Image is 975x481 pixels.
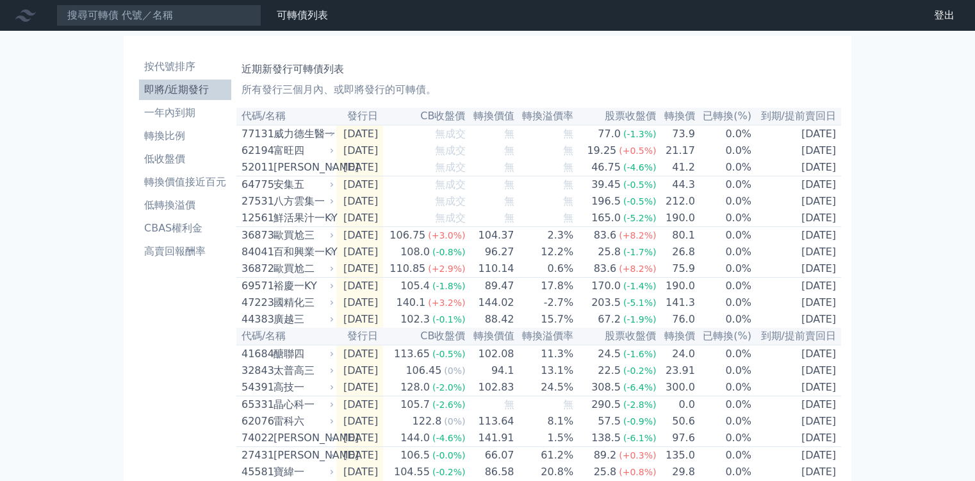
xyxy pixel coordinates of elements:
td: 96.27 [466,244,515,260]
div: 41684 [242,346,270,362]
th: 轉換價值 [466,328,515,345]
span: 無成交 [435,144,466,156]
th: CB收盤價 [383,328,466,345]
td: [DATE] [752,210,841,227]
span: 無成交 [435,128,466,140]
a: 轉換價值接近百元 [139,172,231,192]
th: 已轉換(%) [696,108,752,125]
li: 低轉換溢價 [139,198,231,213]
td: [DATE] [752,193,841,210]
span: 無 [563,128,573,140]
div: 雷科六 [274,414,331,429]
td: [DATE] [752,278,841,295]
span: (-2.8%) [623,400,657,410]
td: [DATE] [336,142,383,159]
span: (+0.5%) [619,146,656,156]
th: 代碼/名稱 [236,328,336,345]
td: [DATE] [752,294,841,311]
span: 無成交 [435,161,466,173]
div: 77.0 [595,126,623,142]
th: 代碼/名稱 [236,108,336,125]
td: 0.0% [696,294,752,311]
td: 0.0 [657,396,695,414]
li: 按代號排序 [139,59,231,74]
span: 無成交 [435,195,466,207]
div: 醣聯四 [274,346,331,362]
td: 44.3 [657,176,695,194]
td: 0.0% [696,413,752,430]
td: [DATE] [752,227,841,244]
span: (-6.1%) [623,433,657,443]
td: 0.0% [696,159,752,176]
th: 已轉換(%) [696,328,752,345]
td: 89.47 [466,278,515,295]
div: 47223 [242,295,270,310]
td: [DATE] [336,278,383,295]
th: 轉換溢價率 [515,108,575,125]
td: 190.0 [657,210,695,227]
div: 106.75 [387,228,428,243]
td: [DATE] [336,244,383,260]
span: (-1.7%) [623,247,657,257]
td: 110.14 [466,260,515,278]
td: 0.0% [696,227,752,244]
span: (-0.1%) [432,314,466,325]
div: 八方雲集一 [274,194,331,209]
span: (-1.6%) [623,349,657,359]
div: [PERSON_NAME] [274,160,331,175]
td: [DATE] [336,125,383,142]
td: [DATE] [752,396,841,414]
td: [DATE] [336,311,383,328]
div: 196.5 [589,194,623,209]
td: [DATE] [752,244,841,260]
div: 安集五 [274,177,331,192]
span: (+8.2%) [619,230,656,240]
td: 0.0% [696,379,752,396]
td: [DATE] [752,260,841,278]
td: 0.0% [696,210,752,227]
div: 54391 [242,380,270,395]
td: 86.58 [466,464,515,480]
td: 0.0% [696,176,752,194]
td: -2.7% [515,294,575,311]
div: 64775 [242,177,270,192]
input: 搜尋可轉債 代號／名稱 [56,4,261,26]
span: (-2.6%) [432,400,466,410]
td: 0.0% [696,244,752,260]
div: 45581 [242,464,270,480]
td: [DATE] [336,227,383,244]
div: 67.2 [595,312,623,327]
td: 20.8% [515,464,575,480]
td: 1.5% [515,430,575,447]
div: 62076 [242,414,270,429]
th: 轉換溢價率 [515,328,575,345]
div: 25.8 [591,464,619,480]
div: 84041 [242,244,270,260]
th: 轉換價 [657,108,695,125]
div: 108.0 [398,244,432,260]
p: 所有發行三個月內、或即將發行的可轉債。 [242,82,836,97]
td: [DATE] [336,345,383,362]
div: 105.4 [398,278,432,294]
td: 29.8 [657,464,695,480]
a: 按代號排序 [139,56,231,77]
span: (-0.0%) [432,450,466,460]
div: 113.65 [391,346,432,362]
span: (+3.2%) [428,298,465,308]
td: 0.0% [696,125,752,142]
td: [DATE] [336,210,383,227]
td: [DATE] [752,345,841,362]
div: 122.8 [410,414,445,429]
span: (-5.2%) [623,213,657,223]
td: 17.8% [515,278,575,295]
td: [DATE] [336,294,383,311]
div: 44383 [242,312,270,327]
td: 0.0% [696,278,752,295]
span: (-4.6%) [432,433,466,443]
span: (+0.3%) [619,450,656,460]
th: 股票收盤價 [574,108,657,125]
div: 威力德生醫一 [274,126,331,142]
div: 國精化三 [274,295,331,310]
span: (-1.8%) [432,281,466,291]
div: 165.0 [589,210,623,226]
